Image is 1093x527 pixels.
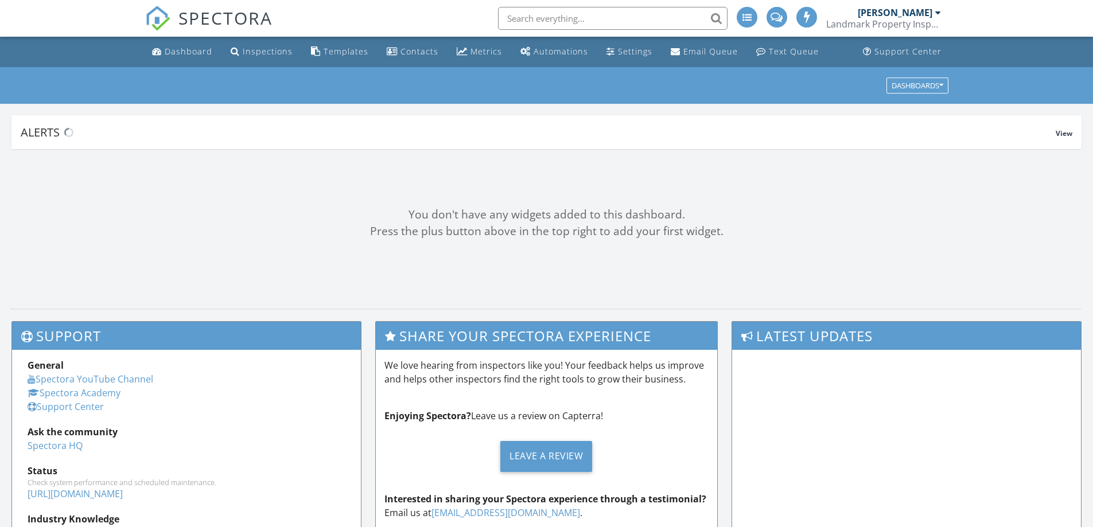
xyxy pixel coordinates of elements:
p: We love hearing from inspectors like you! Your feedback helps us improve and helps other inspecto... [384,358,709,386]
a: Automations (Advanced) [516,41,593,63]
div: Templates [324,46,368,57]
input: Search everything... [498,7,728,30]
div: Industry Knowledge [28,512,345,526]
div: Support Center [874,46,942,57]
div: Landmark Property Inspections [826,18,941,30]
a: Spectora YouTube Channel [28,373,153,385]
div: Status [28,464,345,478]
button: Dashboards [886,77,948,93]
p: Email us at . [384,492,709,520]
div: Press the plus button above in the top right to add your first widget. [11,223,1082,240]
a: Spectora HQ [28,439,83,452]
div: Metrics [470,46,502,57]
div: Dashboards [892,81,943,89]
a: Support Center [28,400,104,413]
div: [PERSON_NAME] [858,7,932,18]
a: [URL][DOMAIN_NAME] [28,487,123,500]
div: Dashboard [165,46,212,57]
div: Settings [618,46,652,57]
div: You don't have any widgets added to this dashboard. [11,206,1082,223]
div: Email Queue [683,46,738,57]
p: Leave us a review on Capterra! [384,409,709,423]
a: Email Queue [666,41,742,63]
strong: Enjoying Spectora? [384,409,471,422]
div: Alerts [21,124,1056,140]
a: Contacts [382,41,443,63]
div: Check system performance and scheduled maintenance. [28,478,345,487]
div: Inspections [243,46,293,57]
a: SPECTORA [145,15,273,40]
div: Leave a Review [500,441,592,472]
span: View [1056,128,1072,138]
div: Automations [534,46,588,57]
a: Metrics [452,41,507,63]
a: Inspections [226,41,297,63]
a: Support Center [858,41,946,63]
div: Ask the community [28,425,345,439]
h3: Support [12,322,361,350]
h3: Latest Updates [732,322,1081,350]
a: Templates [306,41,373,63]
strong: Interested in sharing your Spectora experience through a testimonial? [384,493,706,505]
a: [EMAIL_ADDRESS][DOMAIN_NAME] [431,506,580,519]
a: Settings [602,41,657,63]
a: Leave a Review [384,432,709,481]
h3: Share Your Spectora Experience [376,322,718,350]
a: Text Queue [752,41,823,63]
a: Dashboard [147,41,217,63]
div: Text Queue [769,46,819,57]
img: The Best Home Inspection Software - Spectora [145,6,170,31]
a: Spectora Academy [28,387,120,399]
div: Contacts [400,46,438,57]
span: SPECTORA [178,6,273,30]
strong: General [28,359,64,372]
